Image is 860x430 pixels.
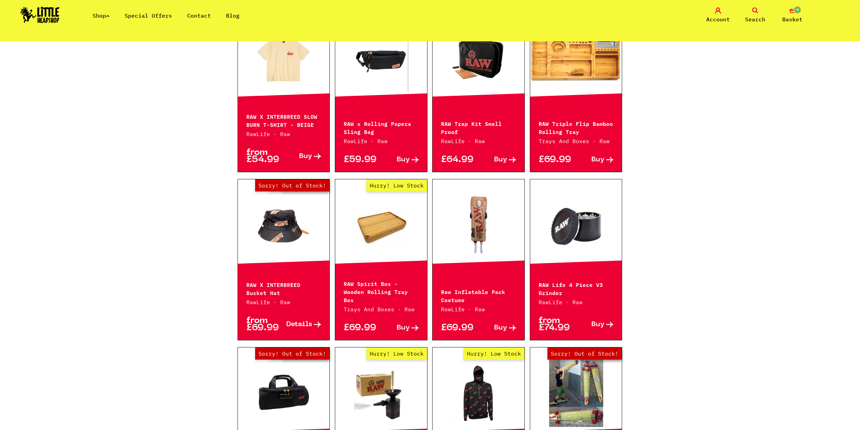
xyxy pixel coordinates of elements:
a: Buy [284,149,321,163]
span: Hurry! Low Stock [464,347,524,360]
a: Out of Stock Hurry! Low Stock Sorry! Out of Stock! [238,191,330,259]
a: Blog [226,12,240,19]
span: Buy [494,156,507,163]
p: £69.99 [539,156,576,163]
p: RawLife · Raw [344,137,419,145]
p: Raw Inflatable Pack Costume [441,287,516,303]
p: RawLife · Raw [246,130,321,138]
span: Hurry! Low Stock [366,179,427,191]
p: £69.99 [441,324,478,332]
a: 4 Basket [776,7,809,23]
span: Buy [494,324,507,332]
a: Hurry! Low Stock [238,24,330,92]
a: Buy [576,317,614,332]
a: Buy [576,156,614,163]
p: RAW x Rolling Papers Sling Bag [344,119,419,135]
span: Buy [591,156,605,163]
a: Buy [478,156,516,163]
p: Trays And Boxes · Raw [344,305,419,313]
span: Details [286,321,312,328]
p: RAW Triple Flip Bamboo Rolling Tray [539,119,614,135]
img: Little Head Shop Logo [20,7,59,23]
span: Basket [782,15,803,23]
a: Hurry! Low Stock [335,24,427,92]
span: Account [706,15,730,23]
span: 4 [793,6,802,14]
p: £69.99 [344,324,381,332]
span: Sorry! Out of Stock! [255,179,329,191]
p: Trays And Boxes · Raw [539,137,614,145]
span: Buy [591,321,605,328]
span: Search [745,15,765,23]
a: Hurry! Low Stock [335,191,427,259]
a: Search [738,7,772,23]
p: from £69.99 [246,317,284,332]
p: from £54.99 [246,149,284,163]
span: Sorry! Out of Stock! [255,347,329,360]
span: Buy [397,156,410,163]
span: Buy [299,153,312,160]
p: RAW Spirit Box - Wooden Rolling Tray Box [344,279,419,303]
p: RawLife · Raw [539,298,614,306]
a: Shop [93,12,109,19]
a: Hurry! Low Stock [335,359,427,427]
p: RAW Trap Kit Smell Proof [441,119,516,135]
p: RawLife · Raw [441,305,516,313]
p: RawLife · Raw [441,137,516,145]
p: RAW X INTERBREED SLOW BURN T-SHIRT - BEIGE [246,112,321,128]
a: Details [284,317,321,332]
p: from £74.99 [539,317,576,332]
p: RawLife · Raw [246,298,321,306]
p: £64.99 [441,156,478,163]
a: Special Offers [125,12,172,19]
p: £59.99 [344,156,381,163]
a: Out of Stock Hurry! Low Stock Sorry! Out of Stock! [238,359,330,427]
span: Buy [397,324,410,332]
a: Buy [381,324,419,332]
p: RAW X INTERBREED Bucket Hat [246,280,321,296]
a: Buy [381,156,419,163]
a: Hurry! Low Stock [433,359,524,427]
span: Hurry! Low Stock [366,347,427,360]
a: Contact [187,12,211,19]
span: Sorry! Out of Stock! [547,347,622,360]
a: Out of Stock Hurry! Low Stock Sorry! Out of Stock! [530,359,622,427]
a: Buy [478,324,516,332]
p: RAW Life 4 Piece V3 Grinder [539,280,614,296]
